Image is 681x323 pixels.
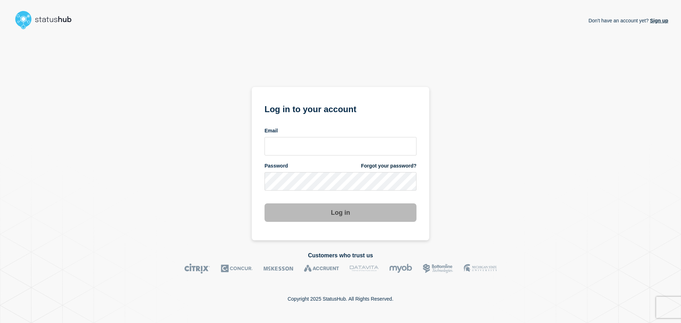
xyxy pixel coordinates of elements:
[13,9,80,31] img: StatusHub logo
[288,296,393,302] p: Copyright 2025 StatusHub. All Rights Reserved.
[265,172,416,191] input: password input
[423,263,453,274] img: Bottomline logo
[263,263,293,274] img: McKesson logo
[588,12,668,29] p: Don't have an account yet?
[265,203,416,222] button: Log in
[361,163,416,169] a: Forgot your password?
[464,263,497,274] img: MSU logo
[265,127,278,134] span: Email
[221,263,253,274] img: Concur logo
[649,18,668,23] a: Sign up
[350,263,378,274] img: DataVita logo
[265,102,416,115] h1: Log in to your account
[13,252,668,259] h2: Customers who trust us
[265,137,416,155] input: email input
[184,263,210,274] img: Citrix logo
[265,163,288,169] span: Password
[389,263,412,274] img: myob logo
[304,263,339,274] img: Accruent logo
